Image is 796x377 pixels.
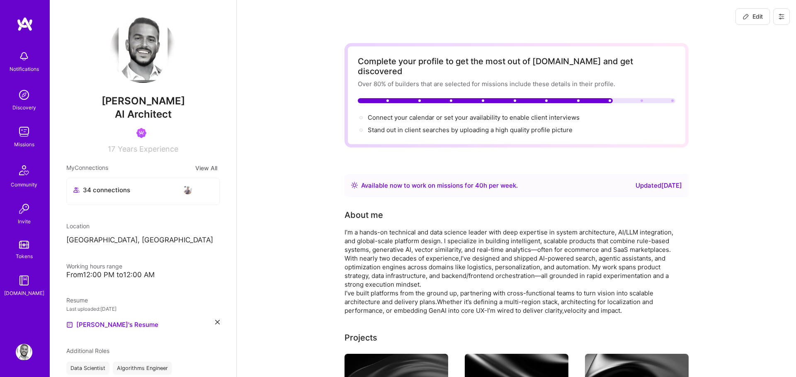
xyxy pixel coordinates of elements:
img: avatar [196,185,206,195]
img: guide book [16,272,32,289]
div: Community [11,180,37,189]
div: Projects [345,331,377,344]
img: Availability [351,182,358,188]
img: avatar [203,185,213,195]
i: icon Close [215,320,220,324]
img: Been on Mission [136,128,146,138]
div: I’m a hands-on technical and data science leader with deep expertise in system architecture, AI/L... [345,228,676,315]
div: Complete your profile to get the most out of [DOMAIN_NAME] and get discovered [358,56,675,76]
div: Available now to work on missions for h per week . [361,181,518,191]
div: [DOMAIN_NAME] [4,289,44,297]
div: Invite [18,217,31,226]
span: Edit [743,12,763,21]
i: icon Collaborator [73,187,80,193]
a: User Avatar [14,344,34,360]
img: bell [16,48,32,65]
div: Missions [14,140,34,149]
div: Updated [DATE] [636,181,682,191]
img: Resume [66,321,73,328]
img: discovery [16,87,32,103]
span: [PERSON_NAME] [66,95,220,107]
span: Resume [66,297,88,304]
div: Discovery [12,103,36,112]
div: Tokens [16,252,33,261]
div: Algorithms Engineer [113,362,172,375]
button: 34 connectionsavataravataravataravatar [66,178,220,205]
span: 40 [475,181,483,189]
div: Data Scientist [66,362,109,375]
button: View All [193,163,220,173]
img: tokens [19,241,29,249]
img: logo [17,17,33,31]
img: User Avatar [16,344,32,360]
img: User Avatar [110,17,176,83]
img: avatar [183,185,193,195]
div: From 12:00 PM to 12:00 AM [66,271,220,279]
a: [PERSON_NAME]'s Resume [66,320,158,330]
button: Edit [735,8,770,25]
span: Connect your calendar or set your availability to enable client interviews [368,114,580,121]
div: About me [345,209,383,221]
div: Last uploaded: [DATE] [66,304,220,313]
img: avatar [189,185,199,195]
img: teamwork [16,123,32,140]
span: My Connections [66,163,108,173]
img: Invite [16,201,32,217]
div: Notifications [10,65,39,73]
span: Working hours range [66,263,122,270]
span: Additional Roles [66,347,109,354]
span: 17 [108,145,115,153]
div: Stand out in client searches by uploading a high quality profile picture [368,126,573,134]
span: 34 connections [83,186,130,194]
p: [GEOGRAPHIC_DATA], [GEOGRAPHIC_DATA] [66,235,220,245]
span: Years Experience [118,145,178,153]
div: Location [66,222,220,230]
span: AI Architect [115,108,172,120]
div: Over 80% of builders that are selected for missions include these details in their profile. [358,80,675,88]
img: Community [14,160,34,180]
